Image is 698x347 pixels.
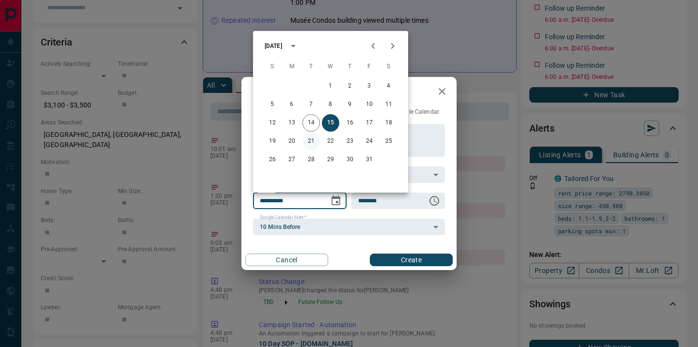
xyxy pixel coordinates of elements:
[380,96,397,113] button: 11
[341,77,359,95] button: 2
[322,114,339,132] button: 15
[302,57,320,76] span: Tuesday
[425,191,444,211] button: Choose time, selected time is 6:00 AM
[380,57,397,76] span: Saturday
[380,133,397,150] button: 25
[260,214,306,221] label: Google Calendar Alert
[341,114,359,132] button: 16
[253,219,445,235] div: 10 Mins Before
[322,57,339,76] span: Wednesday
[283,114,301,132] button: 13
[364,36,383,56] button: Previous month
[285,38,301,54] button: calendar view is open, switch to year view
[245,254,328,266] button: Cancel
[361,57,378,76] span: Friday
[370,254,453,266] button: Create
[283,151,301,168] button: 27
[358,188,371,195] label: Time
[302,114,320,132] button: 14
[326,191,346,211] button: Choose date, selected date is Oct 15, 2025
[341,96,359,113] button: 9
[322,96,339,113] button: 8
[361,114,378,132] button: 17
[264,57,281,76] span: Sunday
[264,114,281,132] button: 12
[302,96,320,113] button: 7
[380,77,397,95] button: 4
[265,42,282,50] div: [DATE]
[361,77,378,95] button: 3
[260,188,272,195] label: Date
[283,96,301,113] button: 6
[341,57,359,76] span: Thursday
[322,77,339,95] button: 1
[341,151,359,168] button: 30
[383,36,402,56] button: Next month
[361,133,378,150] button: 24
[380,114,397,132] button: 18
[241,77,307,108] h2: New Task
[322,151,339,168] button: 29
[264,133,281,150] button: 19
[264,151,281,168] button: 26
[361,96,378,113] button: 10
[302,133,320,150] button: 21
[322,133,339,150] button: 22
[341,133,359,150] button: 23
[283,57,301,76] span: Monday
[264,96,281,113] button: 5
[283,133,301,150] button: 20
[302,151,320,168] button: 28
[361,151,378,168] button: 31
